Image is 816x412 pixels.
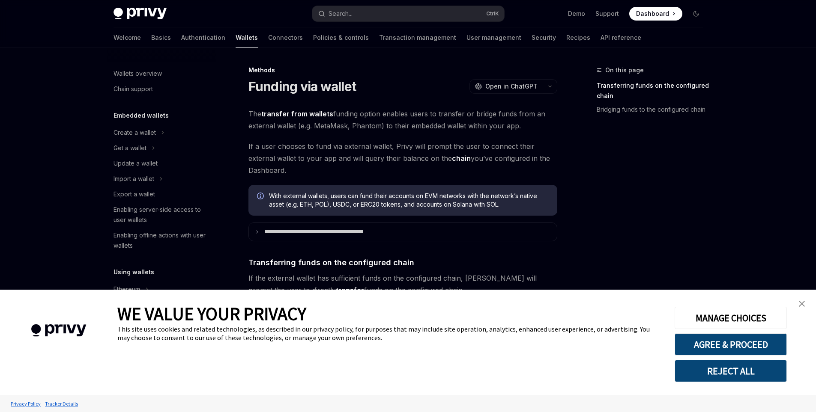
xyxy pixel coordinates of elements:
a: Wallets [236,27,258,48]
a: close banner [793,295,810,312]
a: Connectors [268,27,303,48]
a: Enabling offline actions with user wallets [107,228,216,253]
a: Recipes [566,27,590,48]
img: company logo [13,312,105,349]
a: Dashboard [629,7,682,21]
a: Security [532,27,556,48]
div: This site uses cookies and related technologies, as described in our privacy policy, for purposes... [117,325,662,342]
div: Create a wallet [114,127,156,138]
span: Ctrl K [486,10,499,17]
a: Support [595,9,619,18]
img: close banner [799,301,805,307]
strong: transfer from wallets [261,110,333,118]
div: Search... [329,9,353,19]
a: Transferring funds on the configured chain [597,79,710,103]
div: Enabling server-side access to user wallets [114,205,211,225]
span: On this page [605,65,644,75]
div: Ethereum [114,284,140,294]
span: Open in ChatGPT [485,82,538,91]
a: Basics [151,27,171,48]
div: Import a wallet [114,174,154,184]
a: Authentication [181,27,225,48]
button: Open search [312,6,504,21]
a: Demo [568,9,585,18]
a: Transaction management [379,27,456,48]
a: Tracker Details [43,396,80,411]
strong: transfer [336,286,364,294]
div: Enabling offline actions with user wallets [114,230,211,251]
a: Policies & controls [313,27,369,48]
button: Toggle dark mode [689,7,703,21]
span: WE VALUE YOUR PRIVACY [117,302,306,325]
span: If the external wallet has sufficient funds on the configured chain, [PERSON_NAME] will prompt th... [248,272,557,296]
button: MANAGE CHOICES [675,307,787,329]
button: Toggle Import a wallet section [107,171,216,187]
a: chain [452,154,471,163]
a: API reference [601,27,641,48]
a: Export a wallet [107,187,216,202]
span: Dashboard [636,9,669,18]
a: Update a wallet [107,156,216,171]
div: Methods [248,66,557,74]
button: REJECT ALL [675,360,787,382]
div: Update a wallet [114,158,158,169]
button: Open in ChatGPT [469,79,543,94]
svg: Info [257,193,266,201]
h5: Using wallets [114,267,154,277]
span: The funding option enables users to transfer or bridge funds from an external wallet (e.g. MetaMa... [248,108,557,132]
div: Export a wallet [114,189,155,199]
a: User management [466,27,521,48]
button: Toggle Get a wallet section [107,140,216,156]
h1: Funding via wallet [248,79,356,94]
div: Wallets overview [114,68,162,79]
button: Toggle Create a wallet section [107,125,216,140]
button: AGREE & PROCEED [675,333,787,356]
a: Privacy Policy [9,396,43,411]
a: Welcome [114,27,141,48]
h5: Embedded wallets [114,110,169,121]
img: dark logo [114,8,167,20]
span: Transferring funds on the configured chain [248,257,414,268]
span: With external wallets, users can fund their accounts on EVM networks with the network’s native as... [269,192,549,209]
a: Chain support [107,81,216,97]
div: Get a wallet [114,143,146,153]
span: If a user chooses to fund via external wallet, Privy will prompt the user to connect their extern... [248,140,557,176]
a: Bridging funds to the configured chain [597,103,710,116]
button: Toggle Ethereum section [107,282,216,297]
div: Chain support [114,84,153,94]
a: Enabling server-side access to user wallets [107,202,216,228]
a: Wallets overview [107,66,216,81]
